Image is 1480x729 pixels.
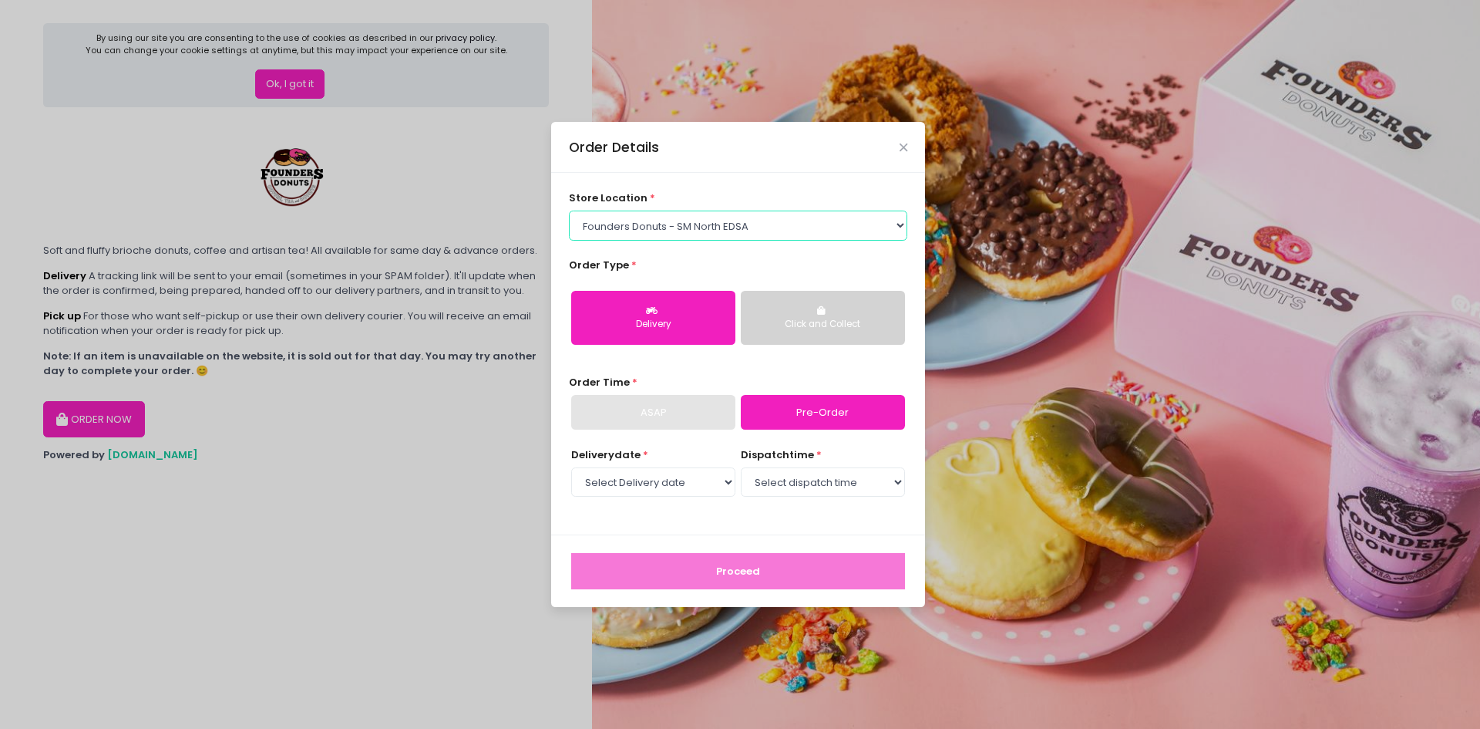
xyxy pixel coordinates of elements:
[741,395,905,430] a: Pre-Order
[741,447,814,462] span: dispatch time
[582,318,725,332] div: Delivery
[569,137,659,157] div: Order Details
[752,318,894,332] div: Click and Collect
[569,375,630,390] span: Order Time
[569,258,629,272] span: Order Type
[571,553,905,590] button: Proceed
[571,291,735,345] button: Delivery
[741,291,905,345] button: Click and Collect
[569,191,647,205] span: store location
[571,447,641,462] span: Delivery date
[900,143,907,151] button: Close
